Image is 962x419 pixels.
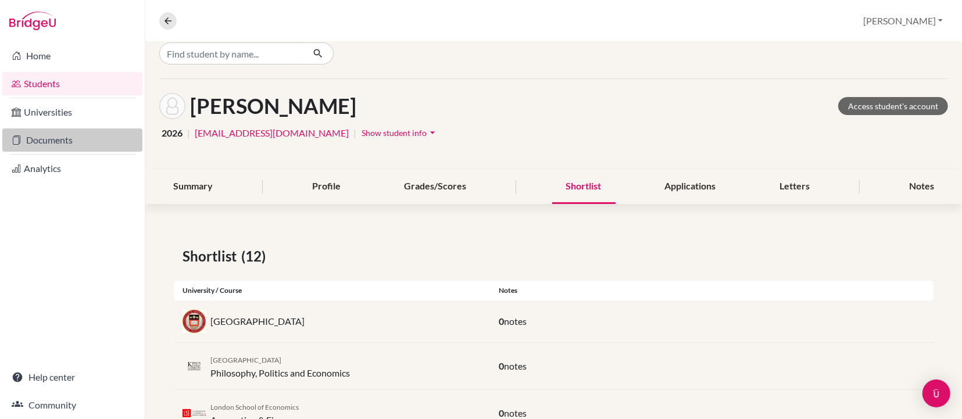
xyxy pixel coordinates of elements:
[491,285,934,296] div: Notes
[159,170,227,204] div: Summary
[2,393,142,417] a: Community
[922,379,950,407] div: Open Intercom Messenger
[195,126,349,140] a: [EMAIL_ADDRESS][DOMAIN_NAME]
[183,362,206,371] img: gb_k60_fwondp49.png
[499,407,505,418] span: 0
[2,101,142,124] a: Universities
[162,126,183,140] span: 2026
[210,314,305,328] p: [GEOGRAPHIC_DATA]
[2,128,142,152] a: Documents
[499,316,505,327] span: 0
[766,170,824,204] div: Letters
[183,409,206,417] img: gb_l72_8ftqbb2p.png
[210,352,350,380] div: Philosophy, Politics and Economics
[427,127,438,138] i: arrow_drop_down
[2,366,142,389] a: Help center
[210,356,281,364] span: [GEOGRAPHIC_DATA]
[858,10,948,32] button: [PERSON_NAME]
[895,170,948,204] div: Notes
[2,72,142,95] a: Students
[241,246,270,267] span: (12)
[552,170,616,204] div: Shortlist
[651,170,730,204] div: Applications
[159,93,185,119] img: Saachi Nitin NISHANDAR's avatar
[183,246,241,267] span: Shortlist
[9,12,56,30] img: Bridge-U
[505,316,527,327] span: notes
[390,170,480,204] div: Grades/Scores
[174,285,491,296] div: University / Course
[505,360,527,371] span: notes
[2,157,142,180] a: Analytics
[2,44,142,67] a: Home
[187,126,190,140] span: |
[353,126,356,140] span: |
[159,42,303,65] input: Find student by name...
[838,97,948,115] a: Access student's account
[499,360,505,371] span: 0
[210,403,299,411] span: London School of Economics
[361,124,439,142] button: Show student infoarrow_drop_down
[183,310,206,333] img: us_bc_km322a75.jpeg
[362,128,427,138] span: Show student info
[298,170,355,204] div: Profile
[190,94,356,119] h1: [PERSON_NAME]
[505,407,527,418] span: notes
